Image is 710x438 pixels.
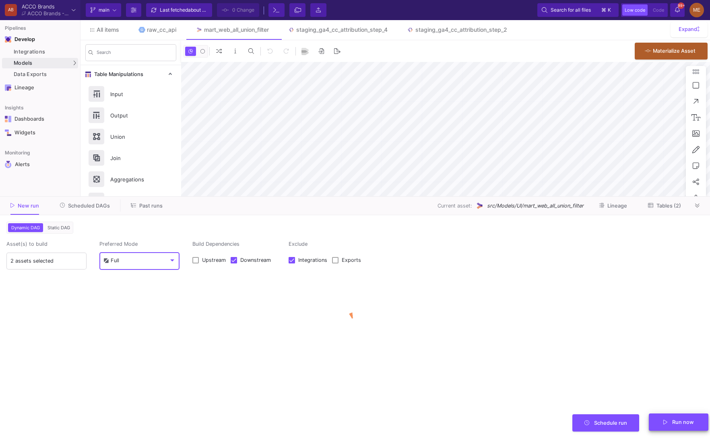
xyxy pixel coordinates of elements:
[8,223,43,232] button: Dynamic DAG
[672,419,694,425] span: Run now
[14,36,27,43] div: Develop
[14,116,67,122] div: Dashboards
[27,11,68,16] div: ACCO Brands - Main
[589,199,637,212] button: Lineage
[687,3,704,17] button: ME
[635,43,708,60] button: Materialize Asset
[240,257,271,263] span: Downstream
[289,240,366,248] span: Exclude
[18,203,39,209] span: New run
[2,33,78,46] mat-expansion-panel-header: Navigation iconDevelop
[196,27,202,33] img: Tab icon
[5,116,11,122] img: Navigation icon
[22,4,68,9] div: ACCO Brands
[97,27,119,33] span: All items
[105,152,161,164] div: Join
[298,257,327,263] span: Integrations
[99,4,109,16] span: main
[415,27,507,33] div: staging_ga4_cc_attribution_step_2
[689,3,704,17] div: ME
[2,47,78,57] a: Integrations
[5,84,11,91] img: Navigation icon
[97,51,173,57] input: Search
[649,413,708,431] button: Run now
[5,36,11,43] img: Navigation icon
[50,199,120,212] button: Scheduled DAGs
[475,202,484,210] img: UI Model
[86,3,121,17] button: main
[10,225,41,230] span: Dynamic DAG
[6,240,87,248] span: Asset(s) to build
[105,109,161,121] div: Output
[5,4,17,16] div: AB
[594,420,627,426] span: Schedule run
[551,4,591,16] span: Search for all files
[650,4,667,16] button: Code
[2,113,78,125] a: Navigation iconDashboards
[80,83,181,105] button: Input
[14,130,67,136] div: Widgets
[160,4,208,16] div: Last fetched
[653,48,696,54] span: Materialize Asset
[288,27,295,33] img: Tab icon
[188,7,228,13] span: about 2 hours ago
[2,126,78,139] a: Navigation iconWidgets
[625,7,645,13] span: Low code
[601,5,606,15] span: ⌘
[487,202,584,210] span: src/Models/UI/mart_web_all_union_filter
[138,27,145,33] img: Tab icon
[80,190,181,211] button: Partition
[2,158,78,171] a: Navigation iconAlerts
[139,203,163,209] span: Past runs
[2,81,78,94] a: Navigation iconLineage
[407,27,414,33] img: Tab icon
[638,199,691,212] button: Tables (2)
[670,3,685,17] button: 99+
[678,2,684,9] span: 99+
[80,65,181,83] mat-expansion-panel-header: Table Manipulations
[105,195,161,207] div: Partition
[438,202,472,210] span: Current asset:
[80,147,181,169] button: Join
[80,126,181,147] button: Union
[14,49,76,55] div: Integrations
[2,69,78,80] a: Data Exports
[608,5,611,15] span: k
[99,240,180,248] span: Preferred Mode
[653,7,664,13] span: Code
[14,71,76,78] div: Data Exports
[599,5,614,15] button: ⌘k
[341,310,369,338] img: logo.gif
[80,83,181,214] div: Table Manipulations
[192,240,276,248] span: Build Dependencies
[1,199,49,212] button: New run
[607,203,627,209] span: Lineage
[91,71,143,78] span: Table Manipulations
[10,258,83,264] input: Current asset (default)
[105,131,161,143] div: Union
[121,199,172,212] button: Past runs
[15,161,67,168] div: Alerts
[656,203,681,209] span: Tables (2)
[622,4,648,16] button: Low code
[204,27,269,33] div: mart_web_all_union_filter
[202,257,226,263] span: Upstream
[296,27,388,33] div: staging_ga4_cc_attribution_step_4
[46,225,72,230] span: Static DAG
[572,414,640,432] button: Schedule run
[105,173,161,185] div: Aggregations
[5,130,11,136] img: Navigation icon
[46,223,72,232] button: Static DAG
[146,3,212,17] button: Last fetchedabout 2 hours ago
[14,84,67,91] div: Lineage
[14,60,33,66] span: Models
[147,27,176,33] div: raw_cc_api
[105,88,161,100] div: Input
[537,3,619,17] button: Search for all files⌘k
[80,105,181,126] button: Output
[342,257,361,263] span: Exports
[80,169,181,190] button: Aggregations
[68,203,110,209] span: Scheduled DAGs
[5,161,12,168] img: Navigation icon
[103,257,119,264] div: Full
